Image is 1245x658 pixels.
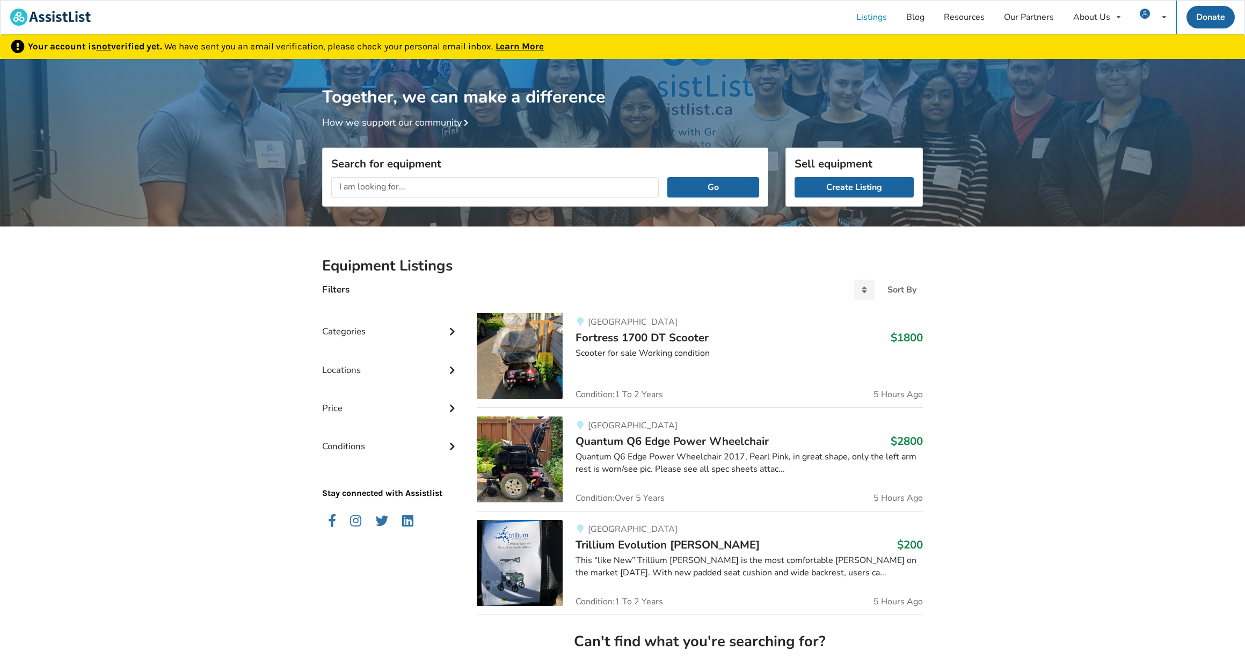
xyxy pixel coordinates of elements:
[576,494,665,502] span: Condition: Over 5 Years
[322,257,923,275] h2: Equipment Listings
[576,390,663,399] span: Condition: 1 To 2 Years
[322,381,460,419] div: Price
[576,537,760,552] span: Trillium Evolution [PERSON_NAME]
[576,597,663,606] span: Condition: 1 To 2 Years
[576,434,769,449] span: Quantum Q6 Edge Power Wheelchair
[588,316,678,328] span: [GEOGRAPHIC_DATA]
[576,451,923,476] div: Quantum Q6 Edge Power Wheelchair 2017, Pearl Pink, in great shape, only the left arm rest is worn...
[28,40,544,54] p: We have sent you an email verification, please check your personal email inbox.
[1140,9,1150,19] img: user icon
[576,554,923,579] div: This “like New” Trillium [PERSON_NAME] is the most comfortable [PERSON_NAME] on the market [DATE]...
[847,1,897,34] a: Listings
[897,1,934,34] a: Blog
[576,347,923,360] div: Scooter for sale Working condition
[994,1,1064,34] a: Our Partners
[891,331,923,345] h3: $1800
[322,304,460,342] div: Categories
[795,157,914,171] h3: Sell equipment
[873,494,923,502] span: 5 Hours Ago
[331,157,759,171] h3: Search for equipment
[96,41,111,52] u: not
[1073,13,1110,21] div: About Us
[331,177,659,198] input: I am looking for...
[496,41,544,52] a: Learn More
[322,419,460,457] div: Conditions
[667,177,759,198] button: Go
[887,286,916,294] div: Sort By
[588,523,678,535] span: [GEOGRAPHIC_DATA]
[28,41,164,52] b: Your account is verified yet.
[873,597,923,606] span: 5 Hours Ago
[576,330,709,345] span: Fortress 1700 DT Scooter
[477,407,923,511] a: mobility-quantum q6 edge power wheelchair[GEOGRAPHIC_DATA]Quantum Q6 Edge Power Wheelchair$2800Qu...
[934,1,994,34] a: Resources
[485,632,914,651] h2: Can't find what you're searching for?
[10,9,91,26] img: assistlist-logo
[322,59,923,108] h1: Together, we can make a difference
[477,313,563,399] img: mobility-fortress 1700 dt scooter
[322,283,350,296] h4: Filters
[322,343,460,381] div: Locations
[477,520,563,606] img: mobility-trillium evolution walker
[477,416,563,502] img: mobility-quantum q6 edge power wheelchair
[322,116,472,129] a: How we support our community
[891,434,923,448] h3: $2800
[795,177,914,198] a: Create Listing
[873,390,923,399] span: 5 Hours Ago
[477,313,923,407] a: mobility-fortress 1700 dt scooter[GEOGRAPHIC_DATA]Fortress 1700 DT Scooter$1800Scooter for sale W...
[588,420,678,432] span: [GEOGRAPHIC_DATA]
[897,538,923,552] h3: $200
[477,511,923,615] a: mobility-trillium evolution walker[GEOGRAPHIC_DATA]Trillium Evolution [PERSON_NAME]$200This “like...
[322,457,460,500] p: Stay connected with Assistlist
[1186,6,1235,28] a: Donate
